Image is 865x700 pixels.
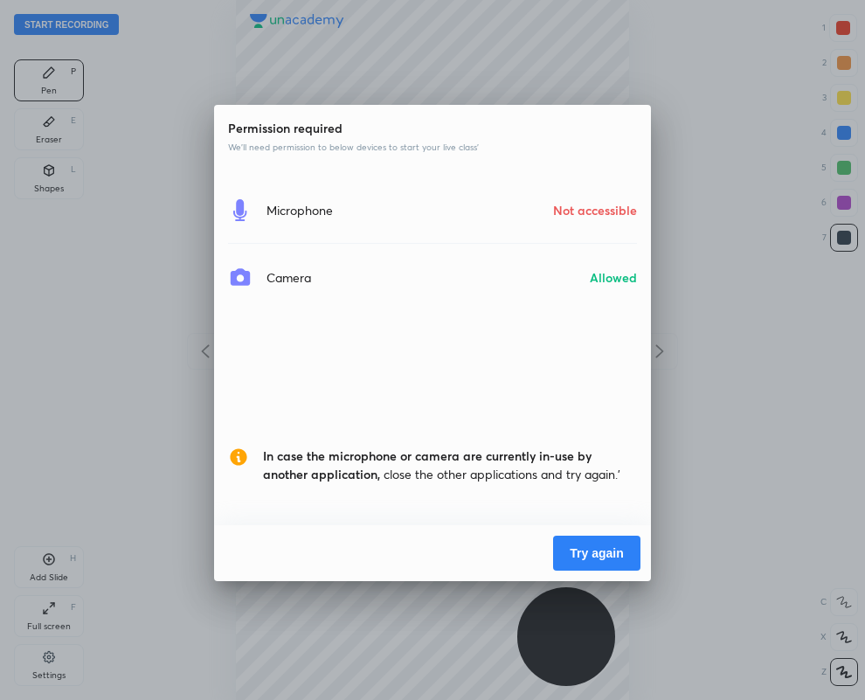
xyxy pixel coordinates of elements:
button: Try again [553,536,640,571]
p: We’ll need permission to below devices to start your live class’ [228,141,637,154]
h4: Not accessible [553,201,637,219]
h4: Camera [266,268,311,287]
h4: Microphone [266,201,333,219]
span: close the other applications and try again.’ [263,447,637,483]
span: In case the microphone or camera are currently in-use by another application, [263,447,592,482]
h4: Allowed [590,268,637,287]
h4: Permission required [228,119,637,137]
